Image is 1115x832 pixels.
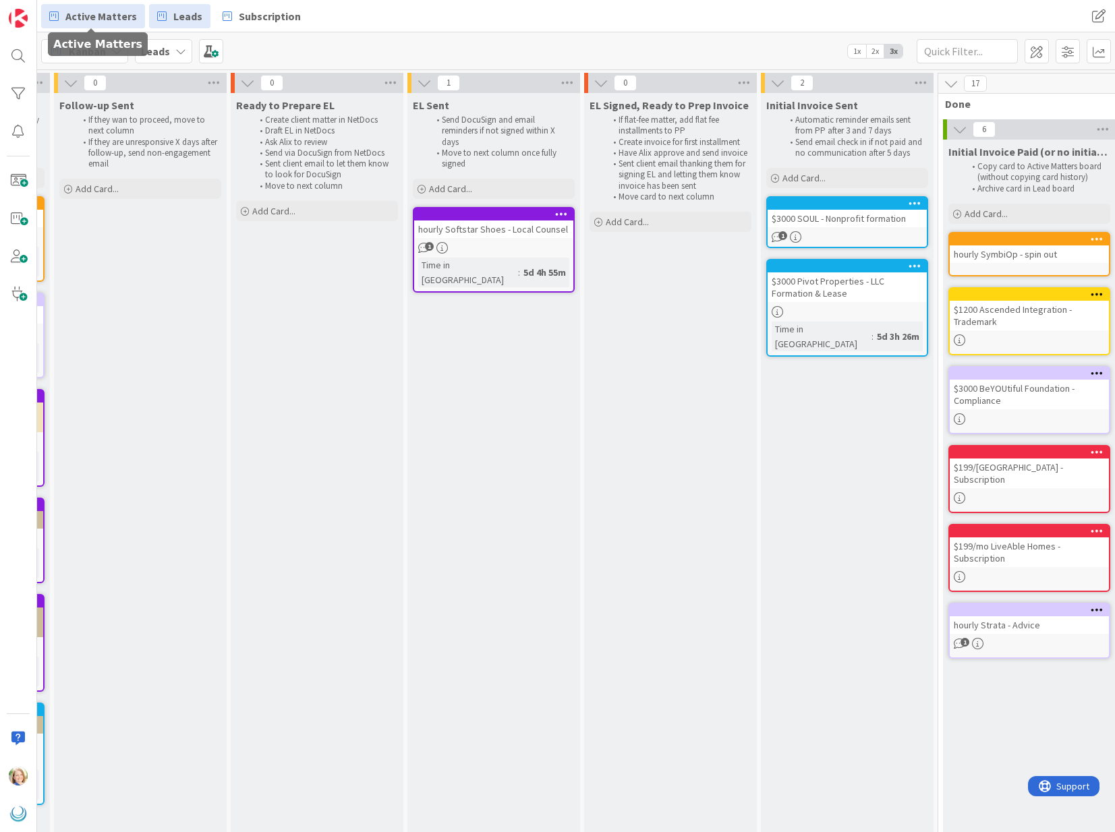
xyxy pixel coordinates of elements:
[239,8,301,24] span: Subscription
[782,172,826,184] span: Add Card...
[252,137,396,148] li: Ask Alix to review
[413,207,575,293] a: hourly Softstar Shoes - Local CounselTime in [GEOGRAPHIC_DATA]:5d 4h 55m
[948,145,1110,158] span: Initial Invoice Paid (or no initial invoice due)
[414,220,573,238] div: hourly Softstar Shoes - Local Counsel
[965,161,1108,183] li: Copy card to Active Matters board (without copying card history)
[606,191,749,202] li: Move card to next column
[950,301,1109,330] div: $1200 Ascended Integration - Trademark
[65,8,137,24] span: Active Matters
[948,232,1110,276] a: hourly SymbiOp - spin out
[606,158,749,191] li: Sent client email thanking them for signing EL and letting them know invoice has been sent
[791,75,813,91] span: 2
[41,4,145,28] a: Active Matters
[950,537,1109,567] div: $199/mo LiveAble Homes - Subscription
[948,524,1110,592] a: $199/mo LiveAble Homes - Subscription
[766,259,928,357] a: $3000 Pivot Properties - LLC Formation & LeaseTime in [GEOGRAPHIC_DATA]:5d 3h 26m
[964,76,987,92] span: 17
[884,44,903,58] span: 3x
[429,115,573,148] li: Send DocuSign and email reminders if not signed within X days
[9,804,28,823] img: avatar
[59,98,134,112] span: Follow-up Sent
[768,198,927,227] div: $3000 SOUL - Nonprofit formation
[950,616,1109,634] div: hourly Strata - Advice
[53,38,142,51] h5: Active Matters
[518,265,520,280] span: :
[252,205,295,217] span: Add Card...
[28,2,61,18] span: Support
[614,75,637,91] span: 0
[252,148,396,158] li: Send via DocuSign from NetDocs
[236,98,335,112] span: Ready to Prepare EL
[437,75,460,91] span: 1
[606,115,749,137] li: If flat-fee matter, add flat fee installments to PP
[590,98,749,112] span: EL Signed, Ready to Prep Invoice
[948,287,1110,355] a: $1200 Ascended Integration - Trademark
[149,4,210,28] a: Leads
[9,9,28,28] img: Visit kanbanzone.com
[260,75,283,91] span: 0
[772,322,871,351] div: Time in [GEOGRAPHIC_DATA]
[950,367,1109,409] div: $3000 BeYOUtiful Foundation - Compliance
[950,604,1109,634] div: hourly Strata - Advice
[768,260,927,302] div: $3000 Pivot Properties - LLC Formation & Lease
[76,183,119,195] span: Add Card...
[252,115,396,125] li: Create client matter in NetDocs
[606,148,749,158] li: Have Alix approve and send invoice
[520,265,569,280] div: 5d 4h 55m
[871,329,874,344] span: :
[766,98,858,112] span: Initial Invoice Sent
[874,329,923,344] div: 5d 3h 26m
[961,638,969,647] span: 1
[848,44,866,58] span: 1x
[429,148,573,170] li: Move to next column once fully signed
[768,272,927,302] div: $3000 Pivot Properties - LLC Formation & Lease
[84,75,107,91] span: 0
[76,115,219,137] li: If they wan to proceed, move to next column
[950,446,1109,488] div: $199/[GEOGRAPHIC_DATA] - Subscription
[429,183,472,195] span: Add Card...
[413,98,449,112] span: EL Sent
[76,137,219,170] li: If they are unresponsive X days after follow-up, send non-engagement email
[973,121,996,138] span: 6
[418,258,518,287] div: Time in [GEOGRAPHIC_DATA]
[782,115,926,137] li: Automatic reminder emails sent from PP after 3 and 7 days
[766,196,928,248] a: $3000 SOUL - Nonprofit formation
[252,158,396,181] li: Sent client email to let them know to look for DocuSign
[425,242,434,251] span: 1
[965,183,1108,194] li: Archive card in Lead board
[917,39,1018,63] input: Quick Filter...
[950,245,1109,263] div: hourly SymbiOp - spin out
[414,208,573,238] div: hourly Softstar Shoes - Local Counsel
[778,231,787,240] span: 1
[948,445,1110,513] a: $199/[GEOGRAPHIC_DATA] - Subscription
[950,380,1109,409] div: $3000 BeYOUtiful Foundation - Compliance
[965,208,1008,220] span: Add Card...
[606,216,649,228] span: Add Card...
[141,44,170,58] b: Leads
[950,289,1109,330] div: $1200 Ascended Integration - Trademark
[215,4,309,28] a: Subscription
[950,458,1109,488] div: $199/[GEOGRAPHIC_DATA] - Subscription
[768,210,927,227] div: $3000 SOUL - Nonprofit formation
[173,8,202,24] span: Leads
[252,125,396,136] li: Draft EL in NetDocs
[950,525,1109,567] div: $199/mo LiveAble Homes - Subscription
[950,233,1109,263] div: hourly SymbiOp - spin out
[606,137,749,148] li: Create invoice for first installment
[782,137,926,159] li: Send email check in if not paid and no communication after 5 days
[9,767,28,785] img: AD
[948,603,1110,659] a: hourly Strata - Advice
[252,181,396,191] li: Move to next column
[866,44,884,58] span: 2x
[948,366,1110,434] a: $3000 BeYOUtiful Foundation - Compliance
